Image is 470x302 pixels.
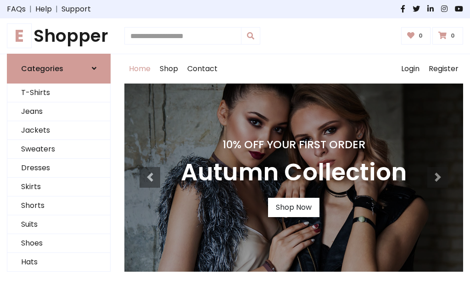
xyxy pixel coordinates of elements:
a: Home [124,54,155,84]
h3: Autumn Collection [181,158,407,187]
a: T-Shirts [7,84,110,102]
span: E [7,23,32,48]
a: FAQs [7,4,26,15]
span: 0 [448,32,457,40]
a: Suits [7,215,110,234]
h6: Categories [21,64,63,73]
a: Skirts [7,178,110,196]
a: Jeans [7,102,110,121]
a: Sweaters [7,140,110,159]
span: 0 [416,32,425,40]
a: Register [424,54,463,84]
a: 0 [401,27,431,45]
a: Contact [183,54,222,84]
a: Categories [7,54,111,84]
a: Login [397,54,424,84]
span: | [52,4,62,15]
a: Help [35,4,52,15]
h1: Shopper [7,26,111,46]
h4: 10% Off Your First Order [181,138,407,151]
a: Dresses [7,159,110,178]
a: Shop Now [268,198,319,217]
a: Shorts [7,196,110,215]
a: 0 [432,27,463,45]
a: Hats [7,253,110,272]
a: Shop [155,54,183,84]
span: | [26,4,35,15]
a: EShopper [7,26,111,46]
a: Jackets [7,121,110,140]
a: Shoes [7,234,110,253]
a: Support [62,4,91,15]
